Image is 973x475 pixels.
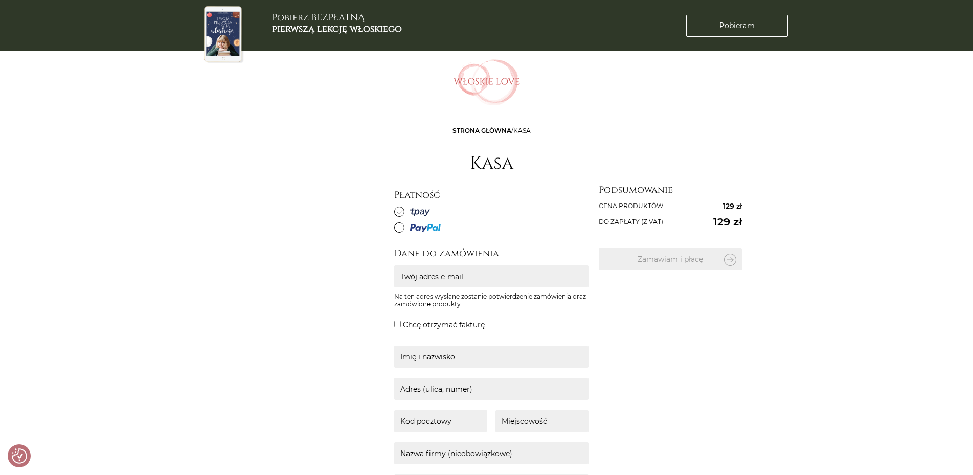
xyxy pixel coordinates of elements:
label: Chcę otrzymać fakturę [403,318,485,331]
h2: Podsumowanie [599,185,742,196]
legend: Dane do zamówienia [394,247,589,260]
img: Revisit consent button [12,448,27,464]
h3: Pobierz BEZPŁATNĄ [272,12,402,34]
img: Włoskielove [454,59,520,105]
span: / [452,127,531,134]
button: Preferencje co do zgód [12,448,27,464]
b: pierwszą lekcję włoskiego [272,22,402,35]
p: Cena produktów [599,199,742,213]
input: Nazwa firmy (nieobowiązkowe) [394,442,589,464]
input: Twój adres e-mail [394,265,589,287]
span: 129 zł [713,215,742,229]
span: 129 zł [723,199,742,213]
a: Strona główna [452,127,511,134]
h1: Kasa [470,153,513,174]
button: Zamawiam i płacę [599,248,742,270]
span: Kasa [513,127,531,134]
input: Miejscowość [495,410,589,432]
input: Imię i nazwisko [394,346,589,368]
input: Kod pocztowy [394,410,487,432]
input: Adres (ulica, numer) [394,378,589,400]
p: Do zapłaty (z vat) [599,215,742,229]
span: Na ten adres wysłane zostanie potwierdzenie zamówienia oraz zamówione produkty. [394,292,589,308]
a: Pobieram [686,15,788,37]
span: Pobieram [719,20,755,31]
h2: Płatność [394,190,589,201]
